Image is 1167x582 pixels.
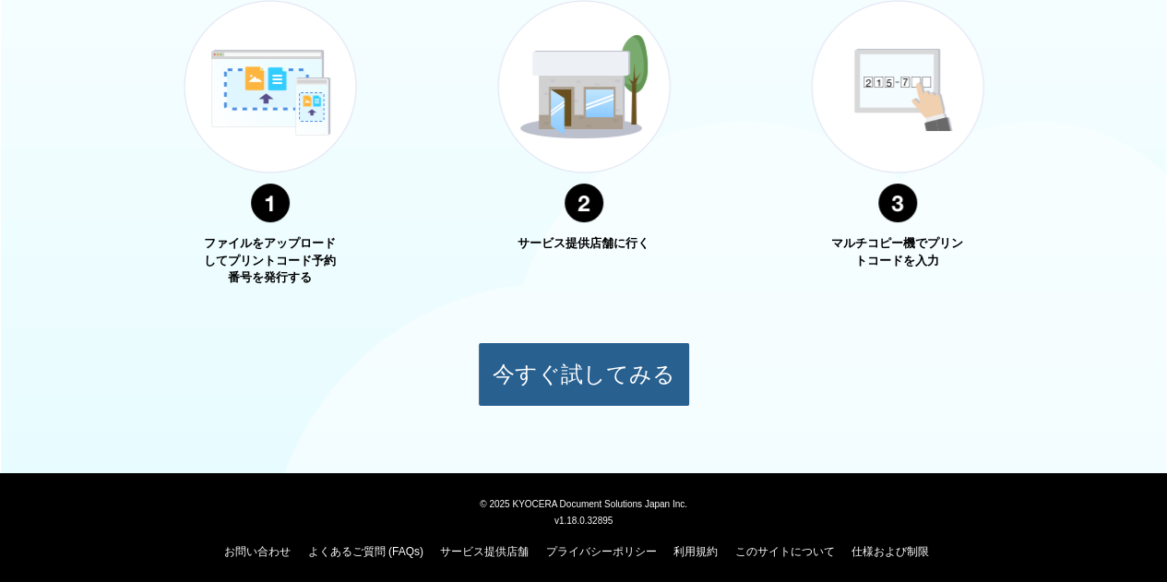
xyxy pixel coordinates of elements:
[734,545,834,558] a: このサイトについて
[224,545,291,558] a: お問い合わせ
[308,545,423,558] a: よくあるご質問 (FAQs)
[554,515,613,526] span: v1.18.0.32895
[828,235,967,269] p: マルチコピー機でプリントコードを入力
[201,235,339,287] p: ファイルをアップロードしてプリントコード予約番号を発行する
[546,545,657,558] a: プライバシーポリシー
[851,545,929,558] a: 仕様および制限
[440,545,529,558] a: サービス提供店舗
[515,235,653,253] p: サービス提供店舗に行く
[673,545,718,558] a: 利用規約
[480,497,687,509] span: © 2025 KYOCERA Document Solutions Japan Inc.
[478,342,690,407] button: 今すぐ試してみる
